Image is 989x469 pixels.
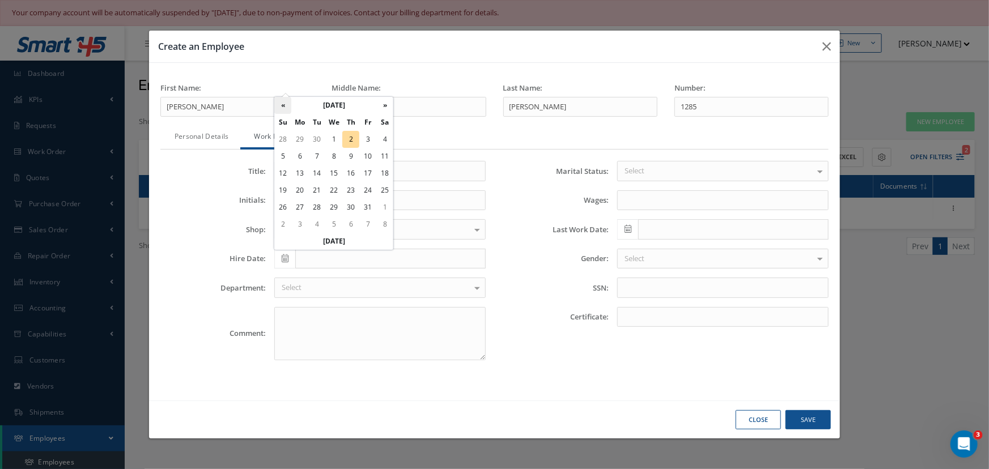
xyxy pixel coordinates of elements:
td: 7 [308,148,325,165]
td: 29 [291,131,308,148]
td: 14 [308,165,325,182]
td: 1 [325,131,342,148]
td: 7 [359,216,376,233]
label: Middle Name: [332,84,381,92]
th: Su [274,114,291,131]
td: 18 [376,165,393,182]
td: 28 [274,131,291,148]
th: » [376,97,393,114]
label: Title: [152,167,266,176]
td: 8 [325,148,342,165]
td: 28 [308,199,325,216]
td: 4 [308,216,325,233]
a: Work Information [240,126,324,150]
label: Department: [152,284,266,292]
td: 15 [325,165,342,182]
a: Personal Details [160,126,240,150]
td: 16 [342,165,359,182]
td: 19 [274,182,291,199]
td: 27 [291,199,308,216]
td: 5 [325,216,342,233]
td: 6 [342,216,359,233]
td: 10 [359,148,376,165]
td: 3 [291,216,308,233]
td: 31 [359,199,376,216]
span: Select [279,282,302,293]
td: 13 [291,165,308,182]
th: « [274,97,291,114]
label: Marital Status: [495,167,609,176]
td: 2 [274,216,291,233]
span: Select [622,253,644,265]
th: Sa [376,114,393,131]
td: 5 [274,148,291,165]
td: 9 [342,148,359,165]
td: 25 [376,182,393,199]
td: 30 [308,131,325,148]
label: Number: [674,84,706,92]
th: Th [342,114,359,131]
th: [DATE] [291,97,376,114]
span: 3 [974,430,983,440]
label: Wages: [495,196,609,204]
label: Certificate: [495,313,609,321]
th: Fr [359,114,376,131]
label: Shop: [152,225,266,234]
span: Select [622,165,644,177]
button: Save [786,410,831,430]
th: [DATE] [274,233,393,250]
label: Last Work Date: [495,225,609,234]
button: Close [736,410,781,430]
td: 23 [342,182,359,199]
label: First Name: [160,84,201,92]
th: Tu [308,114,325,131]
label: Hire Date: [152,254,266,263]
th: Mo [291,114,308,131]
td: 12 [274,165,291,182]
td: 1 [376,199,393,216]
td: 3 [359,131,376,148]
td: 20 [291,182,308,199]
td: 21 [308,182,325,199]
label: Gender: [495,254,609,263]
td: 17 [359,165,376,182]
iframe: Intercom live chat [950,430,978,458]
label: Comment: [152,329,266,338]
td: 4 [376,131,393,148]
label: Last Name: [503,84,543,92]
td: 30 [342,199,359,216]
th: We [325,114,342,131]
td: 2 [342,131,359,148]
h3: Create an Employee [158,40,814,53]
td: 11 [376,148,393,165]
td: 24 [359,182,376,199]
td: 6 [291,148,308,165]
td: 8 [376,216,393,233]
td: 29 [325,199,342,216]
label: SSN: [495,284,609,292]
label: Initials: [152,196,266,204]
td: 22 [325,182,342,199]
td: 26 [274,199,291,216]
